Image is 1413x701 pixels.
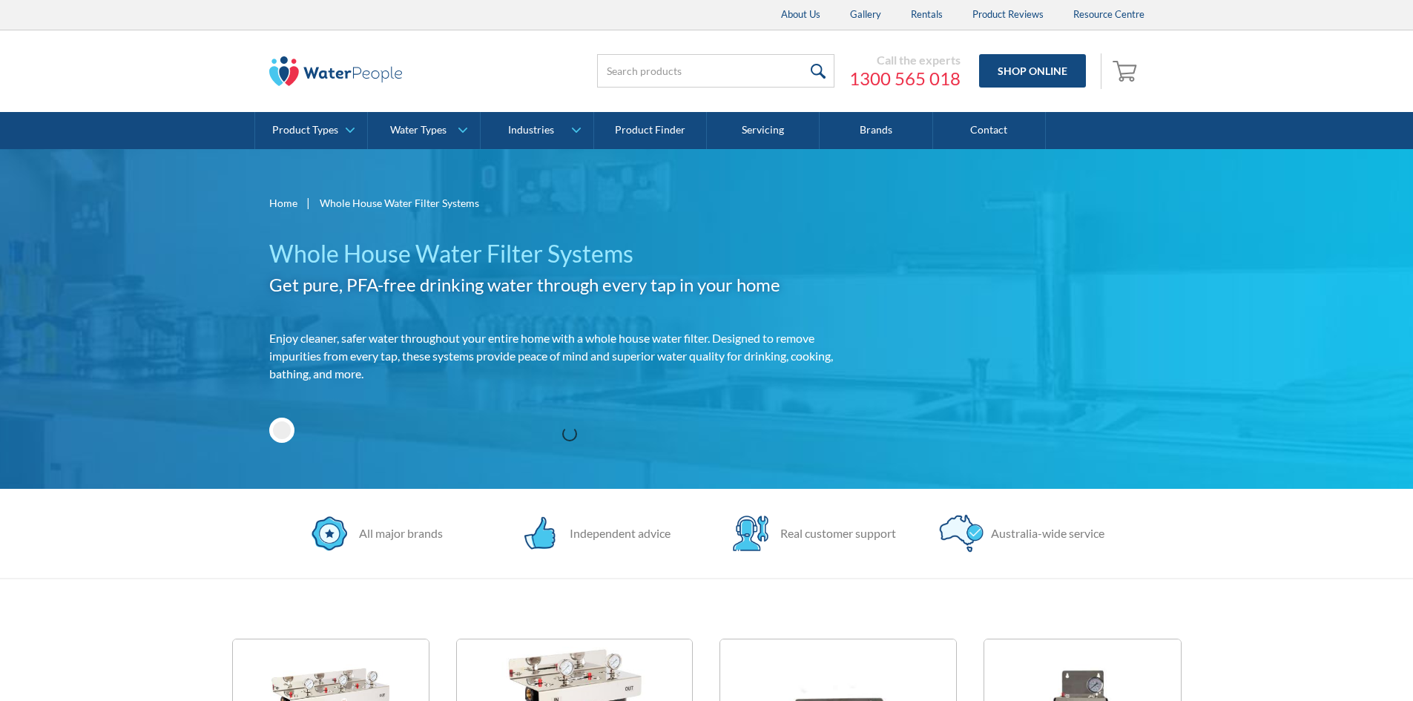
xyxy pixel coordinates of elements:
a: Servicing [707,112,820,149]
div: Industries [508,124,554,136]
img: The Water People [269,56,403,86]
a: Product Finder [594,112,707,149]
div: Real customer support [773,524,896,542]
a: Product Types [255,112,367,149]
div: Water Types [390,124,447,136]
h2: Get pure, PFA-free drinking water through every tap in your home [269,271,839,298]
img: shopping cart [1113,59,1141,82]
div: Independent advice [562,524,671,542]
input: Search products [597,54,834,88]
div: Product Types [272,124,338,136]
a: Contact [933,112,1046,149]
div: Australia-wide service [984,524,1104,542]
div: | [305,194,312,211]
a: Brands [820,112,932,149]
a: 1300 565 018 [849,68,961,90]
div: Whole House Water Filter Systems [320,195,479,211]
div: All major brands [352,524,443,542]
div: Call the experts [849,53,961,68]
a: Industries [481,112,593,149]
h1: Whole House Water Filter Systems [269,236,839,271]
a: Shop Online [979,54,1086,88]
a: Open empty cart [1109,53,1144,89]
a: Home [269,195,297,211]
a: Water Types [368,112,480,149]
p: Enjoy cleaner, safer water throughout your entire home with a whole house water filter. Designed ... [269,329,839,383]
